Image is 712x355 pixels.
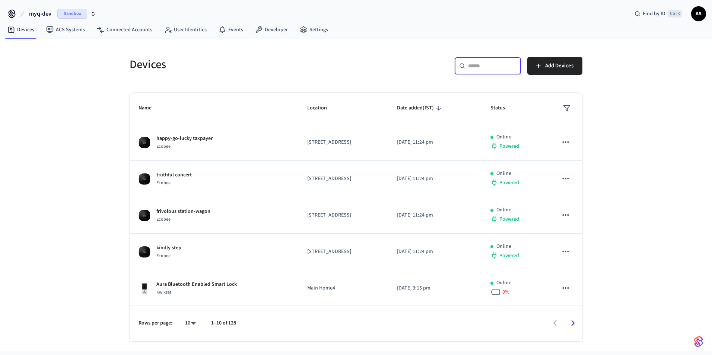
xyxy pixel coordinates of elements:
[496,133,511,141] p: Online
[496,206,511,214] p: Online
[213,23,249,36] a: Events
[307,102,337,114] span: Location
[499,143,519,150] span: Powered
[181,318,199,329] div: 10
[156,244,181,252] p: kindly step
[668,10,682,17] span: Ctrl K
[694,336,703,348] img: SeamLogoGradient.69752ec5.svg
[307,175,379,183] p: [STREET_ADDRESS]
[307,138,379,146] p: [STREET_ADDRESS]
[490,102,515,114] span: Status
[40,23,91,36] a: ACS Systems
[249,23,294,36] a: Developer
[502,288,509,296] span: 0 %
[156,180,171,186] span: Ecobee
[397,175,473,183] p: [DATE] 11:24 pm
[139,319,172,327] p: Rows per page:
[496,279,511,287] p: Online
[211,319,236,327] p: 1–10 of 128
[156,289,171,295] span: Kwikset
[156,171,192,179] p: truthful concert
[91,23,158,36] a: Connected Accounts
[643,10,665,17] span: Find by ID
[564,314,582,332] button: Go to next page
[397,138,473,146] p: [DATE] 11:24 pm
[130,57,352,72] h5: Devices
[307,248,379,256] p: [STREET_ADDRESS]
[156,253,171,259] span: Ecobee
[156,143,171,150] span: Ecobee
[545,61,573,71] span: Add Devices
[397,248,473,256] p: [DATE] 11:24 pm
[156,135,213,143] p: happy-go-lucky taxpayer
[139,246,150,258] img: ecobee_lite_3
[527,57,582,75] button: Add Devices
[496,170,511,177] p: Online
[307,284,379,292] p: Main Home4
[397,284,473,292] p: [DATE] 3:15 pm
[307,211,379,219] p: [STREET_ADDRESS]
[499,215,519,223] span: Powered
[156,216,171,223] span: Ecobee
[499,252,519,259] span: Powered
[1,23,40,36] a: Devices
[397,211,473,219] p: [DATE] 11:24 pm
[156,208,210,215] p: frivolous station-wagon
[397,102,444,114] span: Date added(IST)
[139,137,150,148] img: ecobee_lite_3
[156,281,237,288] p: Aura Bluetooth Enabled Smart Lock
[692,7,705,20] span: AS
[139,173,150,185] img: ecobee_lite_3
[29,9,51,18] span: myq-dev
[629,7,688,20] div: Find by IDCtrl K
[158,23,213,36] a: User Identities
[139,102,161,114] span: Name
[294,23,334,36] a: Settings
[496,243,511,250] p: Online
[139,210,150,221] img: ecobee_lite_3
[57,9,87,19] span: Sandbox
[691,6,706,21] button: AS
[499,179,519,186] span: Powered
[139,282,150,294] img: Kwikset Halo Touchscreen Wifi Enabled Smart Lock, Polished Chrome, Front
